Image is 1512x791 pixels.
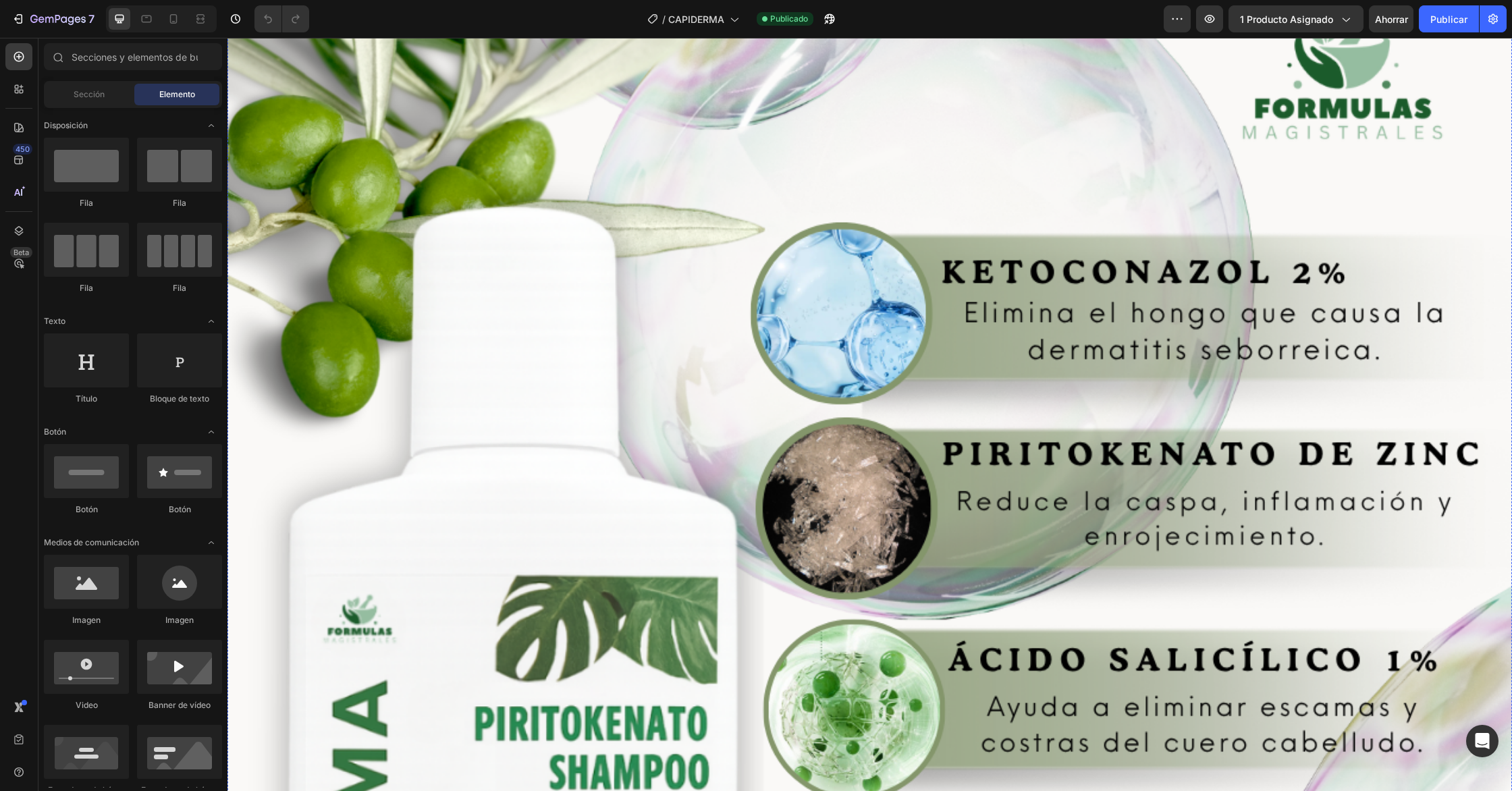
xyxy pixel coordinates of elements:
[44,537,139,547] font: Medios de comunicación
[169,504,191,514] font: Botón
[173,198,186,208] font: Fila
[159,89,195,99] font: Elemento
[76,393,97,404] font: Título
[74,89,105,99] font: Sección
[668,13,724,25] font: CAPIDERMA
[1369,5,1413,32] button: Ahorrar
[200,532,222,553] span: Abrir con palanca
[150,393,209,404] font: Bloque de texto
[1430,13,1467,25] font: Publicar
[44,120,88,130] font: Disposición
[76,504,98,514] font: Botón
[16,144,30,154] font: 450
[13,248,29,257] font: Beta
[1375,13,1408,25] font: Ahorrar
[1240,13,1333,25] font: 1 producto asignado
[173,283,186,293] font: Fila
[165,615,194,625] font: Imagen
[80,283,93,293] font: Fila
[227,38,1512,791] iframe: Área de diseño
[1466,725,1498,757] div: Abrir Intercom Messenger
[148,700,211,710] font: Banner de vídeo
[5,5,101,32] button: 7
[80,198,93,208] font: Fila
[200,115,222,136] span: Abrir con palanca
[76,700,98,710] font: Video
[1419,5,1479,32] button: Publicar
[72,615,101,625] font: Imagen
[662,13,666,25] font: /
[1228,5,1363,32] button: 1 producto asignado
[254,5,309,32] div: Deshacer/Rehacer
[770,13,808,24] font: Publicado
[44,427,66,437] font: Botón
[44,316,65,326] font: Texto
[200,421,222,443] span: Abrir con palanca
[88,12,94,26] font: 7
[44,43,222,70] input: Secciones y elementos de búsqueda
[200,310,222,332] span: Abrir con palanca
